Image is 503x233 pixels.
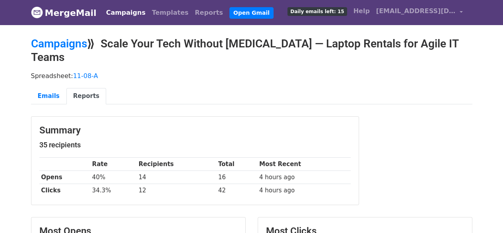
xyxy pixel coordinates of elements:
a: [EMAIL_ADDRESS][DOMAIN_NAME] [373,3,466,22]
td: 34.3% [90,184,137,197]
td: 16 [216,171,257,184]
th: Most Recent [257,158,350,171]
a: Campaigns [31,37,87,50]
a: Campaigns [103,5,149,21]
td: 12 [137,184,216,197]
td: 4 hours ago [257,171,350,184]
a: Templates [149,5,192,21]
td: 4 hours ago [257,184,350,197]
th: Clicks [39,184,90,197]
th: Recipients [137,158,216,171]
span: Daily emails left: 15 [287,7,347,16]
a: Emails [31,88,66,104]
a: Reports [192,5,226,21]
a: 11-08-A [73,72,98,80]
h5: 35 recipients [39,141,351,149]
th: Opens [39,171,90,184]
h2: ⟫ Scale Your Tech Without [MEDICAL_DATA] — Laptop Rentals for Agile IT Teams [31,37,472,64]
span: [EMAIL_ADDRESS][DOMAIN_NAME] [376,6,456,16]
h3: Summary [39,125,351,136]
td: 14 [137,171,216,184]
td: 42 [216,184,257,197]
a: Daily emails left: 15 [284,3,350,19]
th: Total [216,158,257,171]
p: Spreadsheet: [31,72,472,80]
a: Open Gmail [229,7,274,19]
a: Reports [66,88,106,104]
a: MergeMail [31,4,97,21]
a: Help [350,3,373,19]
td: 40% [90,171,137,184]
th: Rate [90,158,137,171]
img: MergeMail logo [31,6,43,18]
